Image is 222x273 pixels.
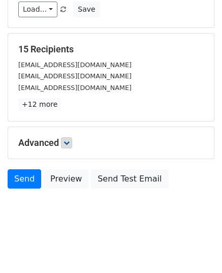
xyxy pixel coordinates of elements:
a: Load... [18,2,57,17]
a: Send Test Email [91,169,168,189]
a: Send [8,169,41,189]
button: Save [73,2,100,17]
a: +12 more [18,98,61,111]
iframe: Chat Widget [171,224,222,273]
small: [EMAIL_ADDRESS][DOMAIN_NAME] [18,72,132,80]
a: Preview [44,169,88,189]
h5: Advanced [18,137,204,148]
small: [EMAIL_ADDRESS][DOMAIN_NAME] [18,84,132,92]
h5: 15 Recipients [18,44,204,55]
small: [EMAIL_ADDRESS][DOMAIN_NAME] [18,61,132,69]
